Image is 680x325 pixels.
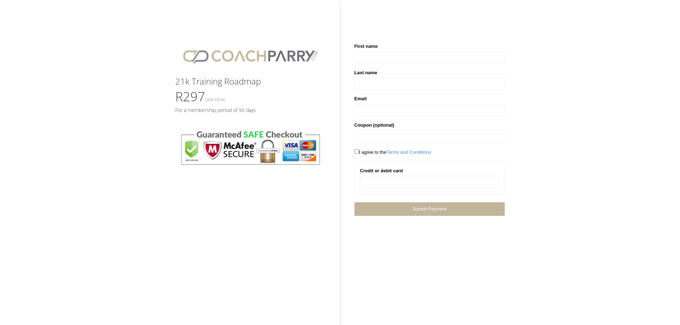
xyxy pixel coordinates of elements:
label: Last name [354,69,377,76]
span: R297 [175,88,225,105]
h3: 21k Training Roadmap [175,77,326,86]
span: I agree to the [354,149,431,155]
small: One time [205,96,225,103]
label: First name [354,43,378,50]
a: Terms and Conditions [386,149,431,155]
label: Email [354,95,367,102]
label: Coupon (optional) [354,122,394,129]
iframe: Secure card payment input frame [365,179,494,186]
img: CPlogo.png [175,43,326,70]
h5: For a membership period of 90 days [175,107,326,113]
span: Submit Payment [412,206,446,212]
a: Submit Payment [354,202,505,215]
label: Credit or debit card [360,167,403,174]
